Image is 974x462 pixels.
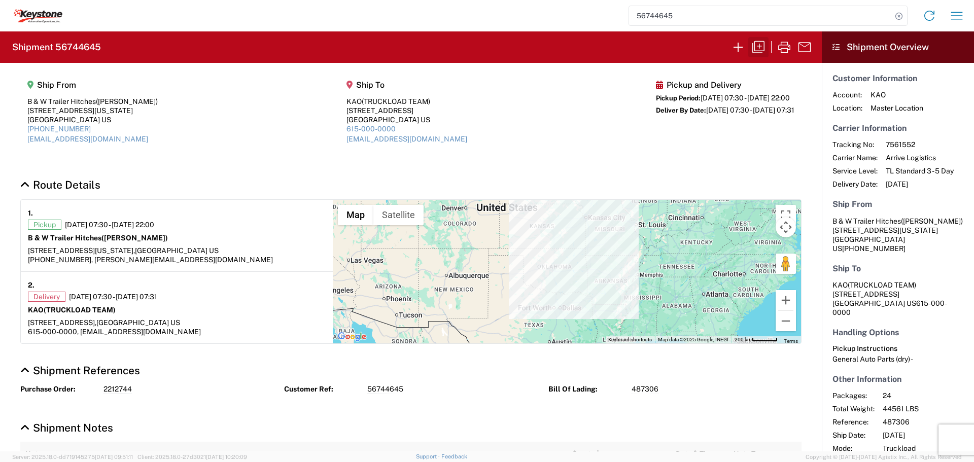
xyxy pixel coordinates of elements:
span: [DATE] 07:30 - [DATE] 07:31 [706,106,794,114]
span: ([PERSON_NAME]) [101,234,168,242]
span: [DATE] 10:20:09 [206,454,247,460]
h5: Carrier Information [832,123,963,133]
button: Zoom out [776,311,796,331]
h2: Shipment 56744645 [12,41,101,53]
h5: Ship From [27,80,158,90]
span: Account: [832,90,862,99]
span: Reference: [832,417,875,427]
span: [GEOGRAPHIC_DATA] US [96,318,180,327]
span: Truckload [883,444,969,453]
button: Drag Pegman onto the map to open Street View [776,254,796,274]
span: Carrier Name: [832,153,878,162]
button: Map camera controls [776,217,796,237]
span: [DATE] 09:51:11 [95,454,133,460]
h5: Ship To [346,80,467,90]
span: Delivery [28,292,65,302]
h5: Handling Options [832,328,963,337]
a: Terms [784,338,798,344]
div: [PHONE_NUMBER], [PERSON_NAME][EMAIL_ADDRESS][DOMAIN_NAME] [28,255,326,264]
span: Ship Date: [832,431,875,440]
header: Shipment Overview [822,31,974,63]
span: Pickup Period: [656,94,701,102]
div: 615-000-0000, [EMAIL_ADDRESS][DOMAIN_NAME] [28,327,326,336]
button: Zoom in [776,290,796,310]
span: (TRUCKLOAD TEAM) [362,97,430,105]
a: Feedback [441,453,467,459]
button: Show satellite imagery [373,205,424,225]
span: 200 km [735,337,752,342]
span: 44561 LBS [883,404,969,413]
span: 56744645 [367,384,403,394]
span: Mode: [832,444,875,453]
div: [STREET_ADDRESS][US_STATE] [27,106,158,115]
a: Hide Details [20,421,113,434]
a: [EMAIL_ADDRESS][DOMAIN_NAME] [27,135,148,143]
span: Delivery Date: [832,180,878,189]
span: [GEOGRAPHIC_DATA] US [135,246,219,255]
span: [STREET_ADDRESS], [28,318,96,327]
span: Packages: [832,391,875,400]
h5: Pickup and Delivery [656,80,794,90]
a: Hide Details [20,179,100,191]
button: Toggle fullscreen view [776,205,796,225]
span: Map data ©2025 Google, INEGI [658,337,728,342]
span: [DATE] [883,431,969,440]
strong: KAO [28,306,116,314]
span: [DATE] 07:30 - [DATE] 22:00 [65,220,154,229]
button: Show street map [338,205,373,225]
span: Service Level: [832,166,878,175]
span: Server: 2025.18.0-dd719145275 [12,454,133,460]
span: Tracking No: [832,140,878,149]
a: Hide Details [20,364,140,377]
span: Arrive Logistics [886,153,954,162]
span: Location: [832,103,862,113]
address: [GEOGRAPHIC_DATA] US [832,217,963,253]
span: [DATE] [886,180,954,189]
span: 2212744 [103,384,132,394]
span: 615-000-0000 [832,299,947,316]
span: Deliver By Date: [656,106,706,114]
input: Shipment, tracking or reference number [629,6,892,25]
strong: Purchase Order: [20,384,96,394]
span: [PHONE_NUMBER] [842,244,906,253]
span: (TRUCKLOAD TEAM) [848,281,916,289]
h5: Other Information [832,374,963,384]
h5: Ship To [832,264,963,273]
span: 7561552 [886,140,954,149]
h5: Ship From [832,199,963,209]
span: B & W Trailer Hitches [832,217,901,225]
address: [GEOGRAPHIC_DATA] US [832,280,963,317]
div: [GEOGRAPHIC_DATA] US [27,115,158,124]
span: Master Location [871,103,923,113]
button: Keyboard shortcuts [608,336,652,343]
a: Open this area in Google Maps (opens a new window) [335,330,369,343]
strong: Customer Ref: [284,384,360,394]
a: Support [416,453,441,459]
div: KAO [346,97,467,106]
span: TL Standard 3 - 5 Day [886,166,954,175]
span: ([PERSON_NAME]) [96,97,158,105]
span: Copyright © [DATE]-[DATE] Agistix Inc., All Rights Reserved [806,452,962,461]
span: KAO [STREET_ADDRESS] [832,281,916,298]
img: Google [335,330,369,343]
span: ([PERSON_NAME]) [901,217,963,225]
button: Map Scale: 200 km per 47 pixels [732,336,781,343]
span: [DATE] 07:30 - [DATE] 22:00 [701,94,790,102]
span: (TRUCKLOAD TEAM) [44,306,116,314]
a: [EMAIL_ADDRESS][DOMAIN_NAME] [346,135,467,143]
strong: 2. [28,279,34,292]
h5: Customer Information [832,74,963,83]
span: [STREET_ADDRESS][US_STATE] [832,226,938,234]
span: 487306 [632,384,658,394]
span: [DATE] 07:30 - [DATE] 07:31 [69,292,157,301]
span: Total Weight: [832,404,875,413]
div: [STREET_ADDRESS] [346,106,467,115]
div: B & W Trailer Hitches [27,97,158,106]
div: [GEOGRAPHIC_DATA] US [346,115,467,124]
span: 24 [883,391,969,400]
strong: B & W Trailer Hitches [28,234,168,242]
strong: 1. [28,207,33,220]
span: Client: 2025.18.0-27d3021 [137,454,247,460]
span: Pickup [28,220,61,230]
a: [PHONE_NUMBER] [27,125,91,133]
